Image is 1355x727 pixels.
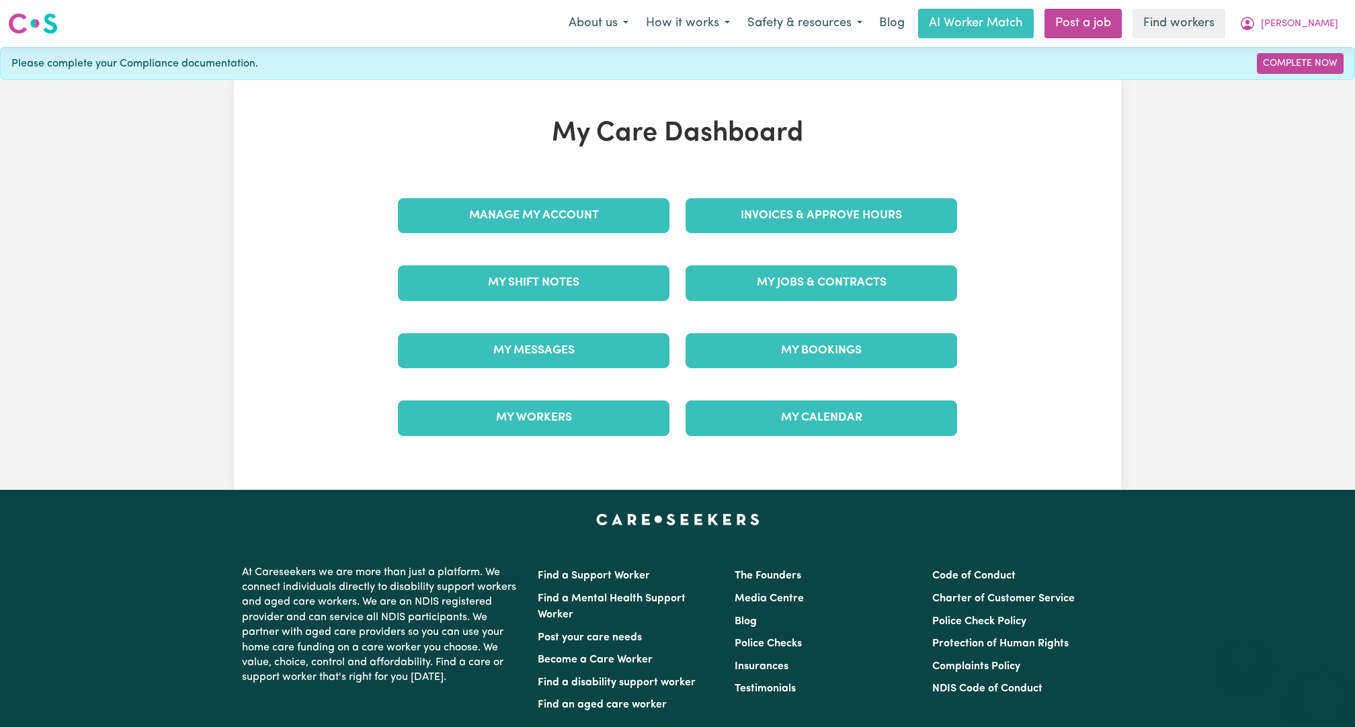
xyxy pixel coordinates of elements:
span: Please complete your Compliance documentation. [11,56,258,72]
img: Careseekers logo [8,11,58,36]
a: Find an aged care worker [538,699,667,710]
a: AI Worker Match [918,9,1034,38]
a: Complaints Policy [932,661,1020,672]
a: Testimonials [735,683,796,694]
a: Complete Now [1257,53,1344,74]
a: My Calendar [686,400,957,435]
a: Protection of Human Rights [932,638,1069,649]
a: Become a Care Worker [538,654,653,665]
a: Careseekers logo [8,8,58,39]
a: Charter of Customer Service [932,593,1075,604]
a: Insurances [735,661,788,672]
button: Safety & resources [739,9,871,38]
iframe: Close message [1231,641,1258,668]
a: Careseekers home page [596,514,759,525]
a: Invoices & Approve Hours [686,198,957,233]
a: Media Centre [735,593,804,604]
a: My Workers [398,400,669,435]
button: My Account [1231,9,1347,38]
a: Police Checks [735,638,802,649]
a: My Messages [398,333,669,368]
button: How it works [637,9,739,38]
p: At Careseekers we are more than just a platform. We connect individuals directly to disability su... [242,560,522,691]
a: Code of Conduct [932,570,1016,581]
a: My Bookings [686,333,957,368]
iframe: Button to launch messaging window [1301,673,1344,716]
a: Find workers [1133,9,1225,38]
a: Blog [735,616,757,627]
a: The Founders [735,570,801,581]
a: Find a disability support worker [538,677,696,688]
span: [PERSON_NAME] [1261,17,1338,32]
a: Find a Support Worker [538,570,650,581]
a: Manage My Account [398,198,669,233]
button: About us [560,9,637,38]
a: Find a Mental Health Support Worker [538,593,686,620]
a: Police Check Policy [932,616,1026,627]
a: My Shift Notes [398,265,669,300]
h1: My Care Dashboard [390,118,965,150]
a: Post a job [1044,9,1122,38]
a: NDIS Code of Conduct [932,683,1042,694]
a: Blog [871,9,913,38]
a: My Jobs & Contracts [686,265,957,300]
a: Post your care needs [538,632,642,643]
